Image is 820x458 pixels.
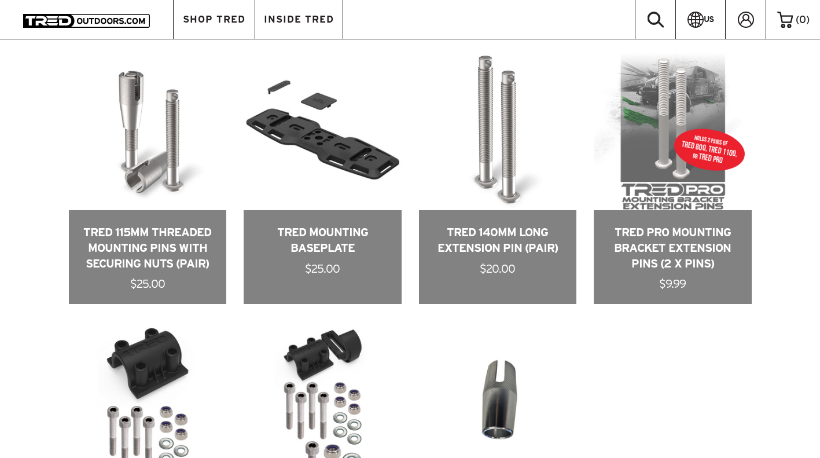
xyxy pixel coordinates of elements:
[23,14,150,28] img: TRED Outdoors America
[799,14,806,25] span: 0
[777,12,793,28] img: cart-icon
[796,14,810,25] span: ( )
[183,14,245,24] span: SHOP TRED
[264,14,334,24] span: INSIDE TRED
